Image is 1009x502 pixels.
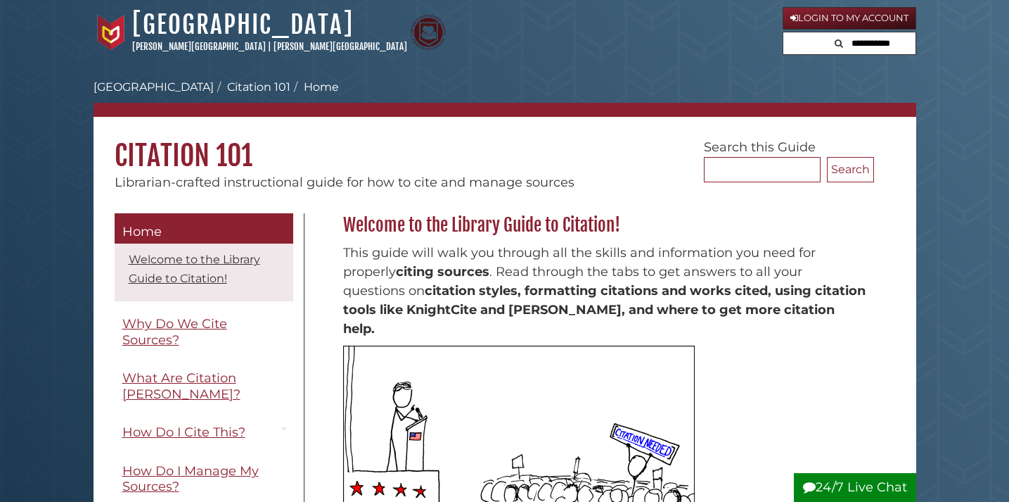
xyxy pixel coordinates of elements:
[129,253,260,285] a: Welcome to the Library Guide to Citation!
[94,15,129,50] img: Calvin University
[411,15,446,50] img: Calvin Theological Seminary
[290,79,339,96] li: Home
[794,473,916,502] button: 24/7 Live Chat
[122,316,227,348] span: Why Do We Cite Sources?
[122,425,245,440] span: How Do I Cite This?
[115,213,293,244] a: Home
[396,264,489,280] strong: citing sources
[132,41,266,52] a: [PERSON_NAME][GEOGRAPHIC_DATA]
[336,214,874,237] h2: Welcome to the Library Guide to Citation!
[122,463,259,495] span: How Do I Manage My Sources?
[274,41,407,52] a: [PERSON_NAME][GEOGRAPHIC_DATA]
[115,363,293,410] a: What Are Citation [PERSON_NAME]?
[343,283,866,337] strong: citation styles, formatting citations and works cited, using citation tools like KnightCite and [...
[122,224,162,239] span: Home
[115,417,293,448] a: How Do I Cite This?
[783,7,916,30] a: Login to My Account
[268,41,271,52] span: |
[122,370,240,402] span: What Are Citation [PERSON_NAME]?
[835,39,843,48] i: Search
[94,117,916,173] h1: Citation 101
[115,175,574,190] span: Librarian-crafted instructional guide for how to cite and manage sources
[827,157,874,182] button: Search
[94,79,916,117] nav: breadcrumb
[132,9,354,40] a: [GEOGRAPHIC_DATA]
[343,245,866,337] span: This guide will walk you through all the skills and information you need for properly . Read thro...
[227,80,290,94] a: Citation 101
[830,32,847,51] button: Search
[115,308,293,356] a: Why Do We Cite Sources?
[94,80,214,94] a: [GEOGRAPHIC_DATA]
